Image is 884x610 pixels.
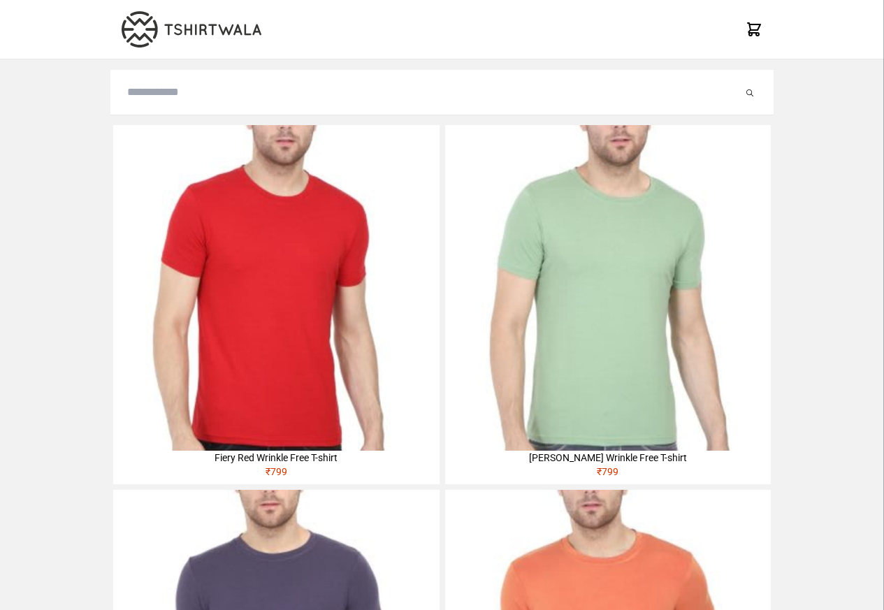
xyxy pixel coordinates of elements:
[445,451,771,465] div: [PERSON_NAME] Wrinkle Free T-shirt
[445,465,771,484] div: ₹ 799
[113,125,439,484] a: Fiery Red Wrinkle Free T-shirt₹799
[113,465,439,484] div: ₹ 799
[122,11,261,48] img: TW-LOGO-400-104.png
[113,125,439,451] img: 4M6A2225-320x320.jpg
[743,84,757,101] button: Submit your search query.
[113,451,439,465] div: Fiery Red Wrinkle Free T-shirt
[445,125,771,451] img: 4M6A2211-320x320.jpg
[445,125,771,484] a: [PERSON_NAME] Wrinkle Free T-shirt₹799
